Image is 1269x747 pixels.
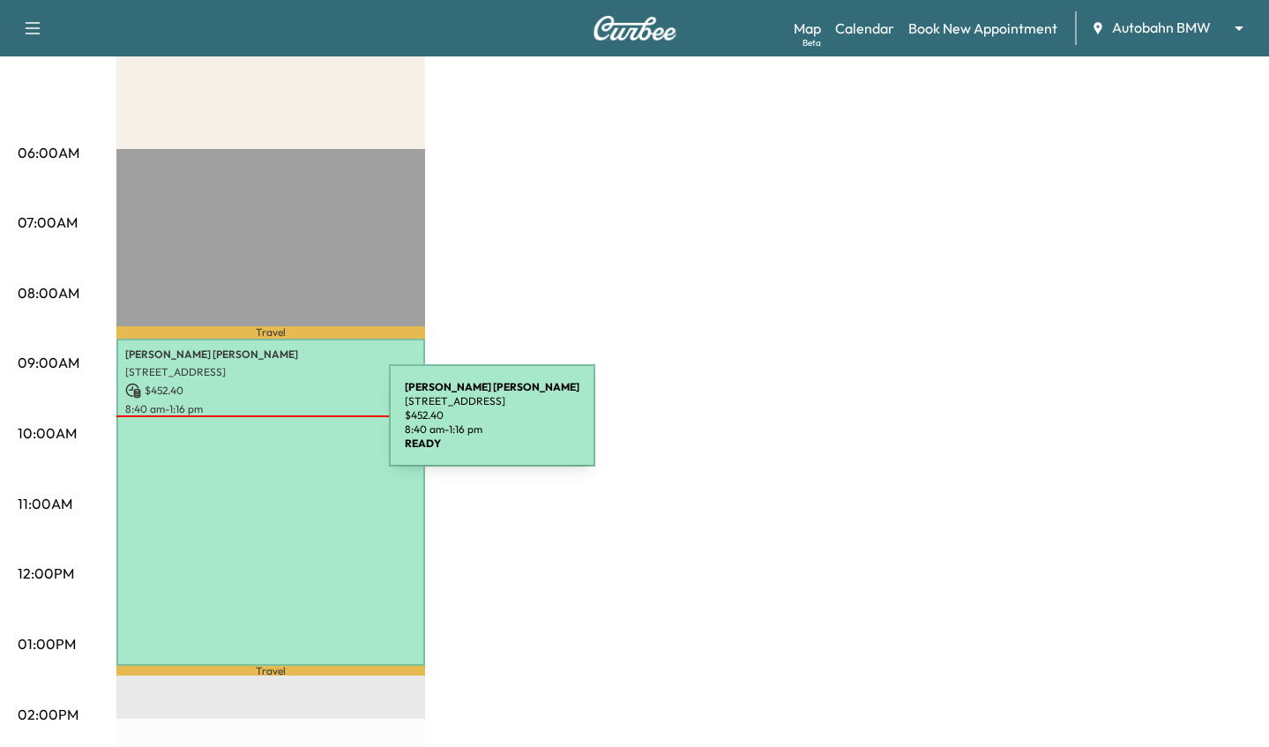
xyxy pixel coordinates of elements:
[802,36,821,49] div: Beta
[18,142,79,163] p: 06:00AM
[18,493,72,514] p: 11:00AM
[18,563,74,584] p: 12:00PM
[18,352,79,373] p: 09:00AM
[908,18,1057,39] a: Book New Appointment
[1112,18,1211,38] span: Autobahn BMW
[125,383,416,399] p: $ 452.40
[18,704,78,725] p: 02:00PM
[125,402,416,416] p: 8:40 am - 1:16 pm
[405,437,441,450] b: READY
[593,16,677,41] img: Curbee Logo
[116,666,425,676] p: Travel
[405,380,579,393] b: [PERSON_NAME] [PERSON_NAME]
[125,365,416,379] p: [STREET_ADDRESS]
[794,18,821,39] a: MapBeta
[125,347,416,362] p: [PERSON_NAME] [PERSON_NAME]
[18,422,77,444] p: 10:00AM
[116,326,425,338] p: Travel
[18,282,79,303] p: 08:00AM
[835,18,894,39] a: Calendar
[405,422,579,437] p: 8:40 am - 1:16 pm
[18,633,76,654] p: 01:00PM
[405,394,579,408] p: [STREET_ADDRESS]
[18,212,78,233] p: 07:00AM
[405,408,579,422] p: $ 452.40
